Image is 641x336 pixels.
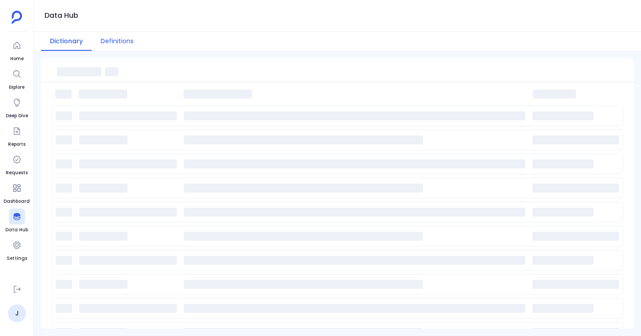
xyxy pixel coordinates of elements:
a: Settings [7,237,27,262]
span: Settings [7,255,27,262]
span: Dashboard [4,198,30,205]
img: petavue logo [12,11,22,24]
a: Requests [6,152,28,176]
span: Deep Dive [6,112,28,119]
span: Requests [6,169,28,176]
a: Home [9,37,25,62]
span: Reports [8,141,25,148]
a: Explore [9,66,25,91]
span: Data Hub [5,226,28,234]
a: Deep Dive [6,94,28,119]
h1: Data Hub [45,9,78,22]
button: Dictionary [41,32,92,51]
a: J [8,304,26,322]
a: Data Hub [5,209,28,234]
a: Dashboard [4,180,30,205]
a: Reports [8,123,25,148]
span: Explore [9,84,25,91]
span: Home [9,55,25,62]
button: Definitions [92,32,142,51]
